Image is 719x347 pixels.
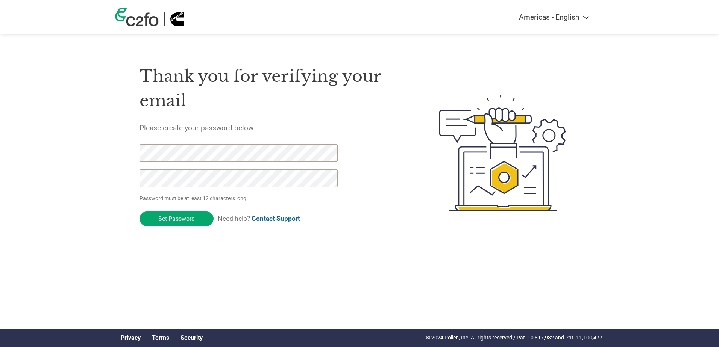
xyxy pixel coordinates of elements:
span: Need help? [218,215,300,222]
a: Privacy [121,334,141,341]
h5: Please create your password below. [140,124,403,132]
a: Security [181,334,203,341]
h1: Thank you for verifying your email [140,64,403,113]
a: Contact Support [252,215,300,222]
input: Set Password [140,211,214,226]
img: create-password [426,53,580,252]
p: © 2024 Pollen, Inc. All rights reserved / Pat. 10,817,932 and Pat. 11,100,477. [426,334,604,342]
p: Password must be at least 12 characters long [140,195,340,202]
a: Terms [152,334,169,341]
img: Cummins [170,12,185,26]
img: c2fo logo [115,8,159,26]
